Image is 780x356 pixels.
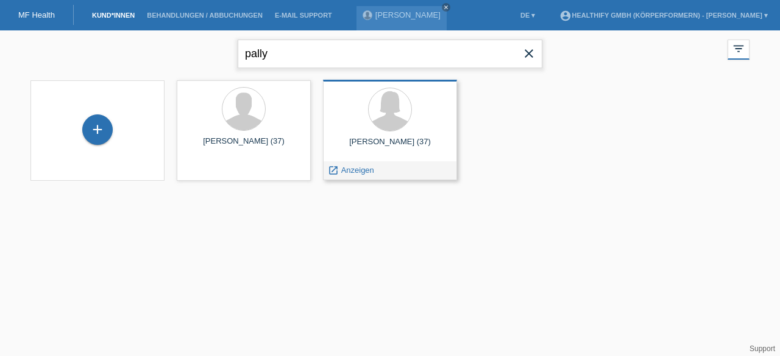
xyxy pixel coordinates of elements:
[553,12,774,19] a: account_circleHealthify GmbH (Körperformern) - [PERSON_NAME] ▾
[269,12,338,19] a: E-Mail Support
[328,165,339,176] i: launch
[341,166,374,175] span: Anzeigen
[141,12,269,19] a: Behandlungen / Abbuchungen
[559,10,572,22] i: account_circle
[83,119,112,140] div: Kund*in hinzufügen
[328,166,374,175] a: launch Anzeigen
[522,46,536,61] i: close
[18,10,55,19] a: MF Health
[514,12,541,19] a: DE ▾
[86,12,141,19] a: Kund*innen
[442,3,450,12] a: close
[186,136,301,156] div: [PERSON_NAME] (37)
[238,40,542,68] input: Suche...
[732,42,745,55] i: filter_list
[750,344,775,353] a: Support
[443,4,449,10] i: close
[333,137,447,156] div: [PERSON_NAME] (37)
[375,10,441,19] a: [PERSON_NAME]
